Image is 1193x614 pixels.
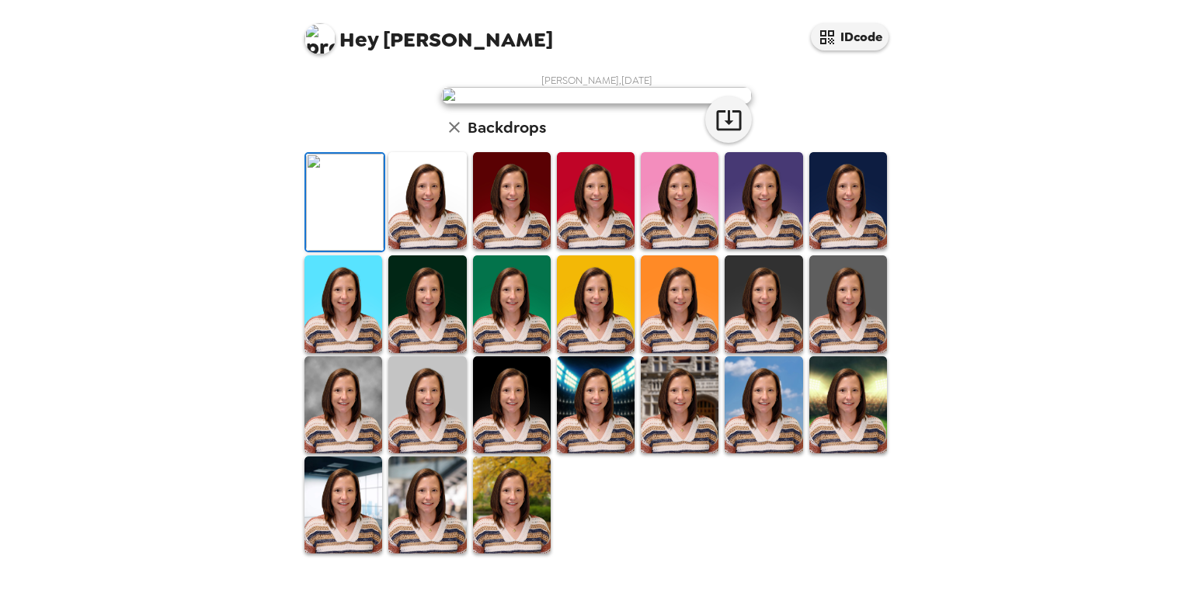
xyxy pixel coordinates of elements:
h6: Backdrops [468,115,546,140]
img: user [441,87,752,104]
span: [PERSON_NAME] [304,16,553,50]
img: Original [306,154,384,251]
span: [PERSON_NAME] , [DATE] [541,74,652,87]
img: profile pic [304,23,336,54]
button: IDcode [811,23,889,50]
span: Hey [339,26,378,54]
